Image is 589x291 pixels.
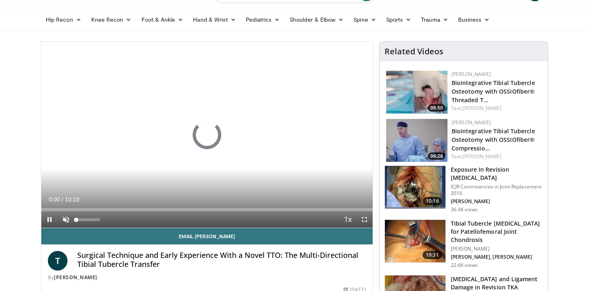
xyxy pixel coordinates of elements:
[41,42,373,228] video-js: Video Player
[451,166,543,182] h3: Exposure In Revision [MEDICAL_DATA]
[41,11,86,28] a: Hip Recon
[463,153,501,160] a: [PERSON_NAME]
[451,198,543,205] p: [PERSON_NAME]
[453,11,495,28] a: Business
[423,197,442,205] span: 10:16
[385,220,445,262] img: UFuN5x2kP8YLDu1n4xMDoxOjA4MTsiGN.150x105_q85_crop-smart_upscale.jpg
[41,228,373,244] a: Email [PERSON_NAME]
[48,274,366,281] div: By
[384,47,443,56] h4: Related Videos
[62,196,63,203] span: /
[384,219,543,269] a: 19:31 Tibial Tubercle [MEDICAL_DATA] for Patellofemoral Joint Chondrosis [PERSON_NAME] [PERSON_NA...
[285,11,348,28] a: Shoulder & Elbow
[452,153,541,160] div: Feat.
[423,251,442,259] span: 19:31
[49,196,60,203] span: 0:00
[386,119,447,162] a: 06:28
[348,11,381,28] a: Spine
[54,274,97,281] a: [PERSON_NAME]
[385,166,445,208] img: Screen_shot_2010-09-03_at_2.11.03_PM_2.png.150x105_q85_crop-smart_upscale.jpg
[381,11,416,28] a: Sports
[452,105,541,112] div: Feat.
[188,11,241,28] a: Hand & Wrist
[452,71,491,78] a: [PERSON_NAME]
[48,251,67,271] a: T
[451,184,543,197] p: ICJR Controversies in Joint Replacement 2010
[86,11,137,28] a: Knee Recon
[77,251,366,269] h4: Surgical Technique and Early Experience With a Novel TTO: The Multi-Directional Tibial Tubercle T...
[137,11,189,28] a: Foot & Ankle
[428,152,445,160] span: 06:28
[76,218,99,221] div: Volume Level
[340,211,356,228] button: Playback Rate
[356,211,373,228] button: Fullscreen
[452,119,491,126] a: [PERSON_NAME]
[451,254,543,260] p: [PERSON_NAME], [PERSON_NAME]
[386,71,447,114] a: 08:50
[452,79,535,104] a: Biointegrative Tibial Tubercle Osteotomy with OSSIOfiber® Threaded T…
[416,11,453,28] a: Trauma
[451,246,543,252] p: [PERSON_NAME]
[65,196,79,203] span: 10:18
[428,104,445,112] span: 08:50
[463,105,501,112] a: [PERSON_NAME]
[452,127,535,152] a: Biointegrative Tibial Tubercle Osteotomy with OSSIOfiber® Compressio…
[386,119,447,162] img: 2fac5f83-3fa8-46d6-96c1-ffb83ee82a09.150x105_q85_crop-smart_upscale.jpg
[241,11,285,28] a: Pediatrics
[451,219,543,244] h3: Tibial Tubercle [MEDICAL_DATA] for Patellofemoral Joint Chondrosis
[41,211,58,228] button: Pause
[386,71,447,114] img: 14934b67-7d06-479f-8b24-1e3c477188f5.150x105_q85_crop-smart_upscale.jpg
[41,208,373,211] div: Progress Bar
[58,211,74,228] button: Unmute
[451,262,478,269] p: 22.6K views
[451,206,478,213] p: 36.4K views
[384,166,543,213] a: 10:16 Exposure In Revision [MEDICAL_DATA] ICJR Controversies in Joint Replacement 2010 [PERSON_NA...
